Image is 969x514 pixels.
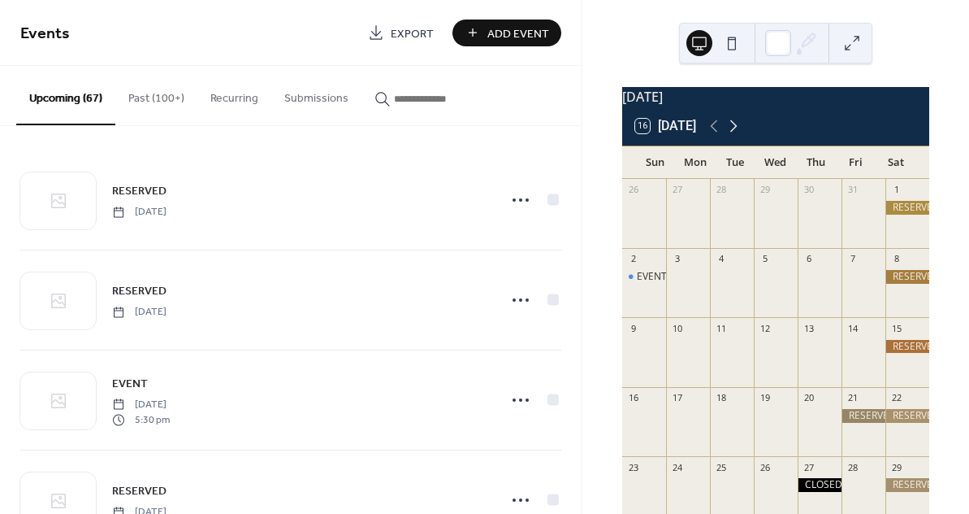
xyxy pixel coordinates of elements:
div: RESERVED [885,340,929,354]
div: 28 [715,184,727,196]
div: EVENT [637,270,667,284]
a: EVENT [112,374,148,393]
div: 21 [846,392,859,404]
div: 24 [671,461,683,473]
div: EVENT [622,270,666,284]
div: 4 [715,253,727,265]
div: 27 [671,184,683,196]
div: 30 [802,184,815,196]
div: 3 [671,253,683,265]
button: 16[DATE] [629,115,702,137]
div: 2 [627,253,639,265]
span: [DATE] [112,305,167,320]
div: 18 [715,392,727,404]
div: CLOSED FOR THANKSGIVING [798,478,841,492]
div: 29 [890,461,902,473]
div: 14 [846,322,859,334]
div: 22 [890,392,902,404]
div: 5 [759,253,771,265]
div: 11 [715,322,727,334]
div: 19 [759,392,771,404]
div: Fri [836,146,876,179]
span: Export [391,25,434,42]
div: 12 [759,322,771,334]
div: 16 [627,392,639,404]
div: 9 [627,322,639,334]
div: RESERVED [885,270,929,284]
div: RESERVED [885,409,929,423]
div: 28 [846,461,859,473]
a: RESERVED [112,281,167,300]
div: Tue [716,146,755,179]
div: 13 [802,322,815,334]
div: RESERVED [885,201,929,215]
div: 27 [802,461,815,473]
div: 8 [890,253,902,265]
div: RESERVED [885,478,929,492]
div: 31 [846,184,859,196]
button: Upcoming (67) [16,66,115,125]
span: [DATE] [112,205,167,220]
div: Wed [755,146,795,179]
div: 23 [627,461,639,473]
span: [DATE] [112,398,170,412]
a: RESERVED [112,481,167,500]
a: Export [356,20,446,46]
button: Past (100+) [115,66,197,124]
div: [DATE] [622,87,929,107]
div: RESERVED [841,409,885,423]
button: Recurring [197,66,271,124]
span: RESERVED [112,483,167,500]
div: 26 [627,184,639,196]
div: 10 [671,322,683,334]
div: 29 [759,184,771,196]
div: 20 [802,392,815,404]
div: 17 [671,392,683,404]
div: 26 [759,461,771,473]
span: RESERVED [112,183,167,200]
span: Add Event [487,25,549,42]
div: Sun [635,146,675,179]
span: Events [20,18,70,50]
button: Submissions [271,66,361,124]
span: 5:30 pm [112,412,170,427]
span: RESERVED [112,283,167,300]
div: 7 [846,253,859,265]
div: 6 [802,253,815,265]
div: 1 [890,184,902,196]
a: RESERVED [112,181,167,200]
div: Thu [796,146,836,179]
div: Mon [675,146,715,179]
div: 25 [715,461,727,473]
span: EVENT [112,376,148,393]
div: 15 [890,322,902,334]
div: Sat [876,146,916,179]
button: Add Event [452,20,561,46]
